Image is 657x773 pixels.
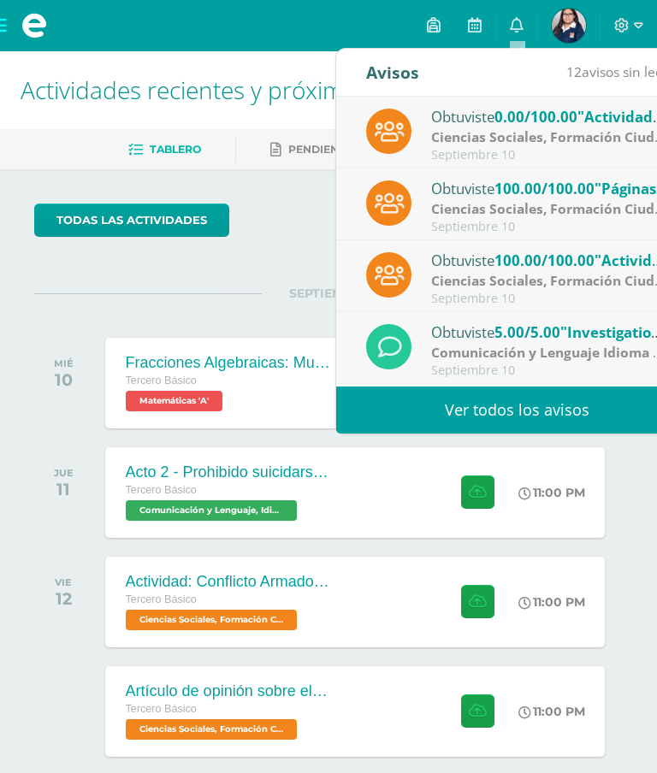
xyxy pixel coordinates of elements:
[126,500,297,521] span: Comunicación y Lenguaje, Idioma Español 'A'
[566,62,582,81] span: 12
[494,322,560,342] span: 5.00/5.00
[126,463,331,481] div: Acto 2 - Prohibido suicidarse en primavera
[21,74,368,106] span: Actividades recientes y próximas
[270,136,435,163] a: Pendientes de entrega
[494,251,595,270] span: 100.00/100.00
[494,107,577,127] span: 0.00/100.00
[128,136,201,163] a: Tablero
[126,354,331,372] div: Fracciones Algebraicas: Multiplicación y División
[34,204,229,237] a: todas las Actividades
[518,485,585,500] div: 11:00 PM
[494,179,595,198] span: 100.00/100.00
[54,467,74,479] div: JUE
[126,391,222,411] span: Matemáticas 'A'
[366,49,419,96] div: Avisos
[126,484,197,496] span: Tercero Básico
[518,594,585,610] div: 11:00 PM
[126,573,331,591] div: Actividad: Conflicto Armado Interno
[126,719,297,740] span: Ciencias Sociales, Formación Ciudadana e Interculturalidad 'A'
[54,357,74,369] div: MIÉ
[288,143,435,156] span: Pendientes de entrega
[552,9,586,43] img: 8910a251f8af4ce1c3f5ba571701025b.png
[518,704,585,719] div: 11:00 PM
[54,369,74,390] div: 10
[150,143,201,156] span: Tablero
[55,576,72,588] div: VIE
[126,610,297,630] span: Ciencias Sociales, Formación Ciudadana e Interculturalidad 'A'
[126,703,197,715] span: Tercero Básico
[54,479,74,499] div: 11
[126,375,197,386] span: Tercero Básico
[55,588,72,609] div: 12
[262,286,396,301] span: SEPTIEMBRE
[126,682,331,700] div: Artículo de opinión sobre el Conflicto Armado Interno
[126,593,197,605] span: Tercero Básico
